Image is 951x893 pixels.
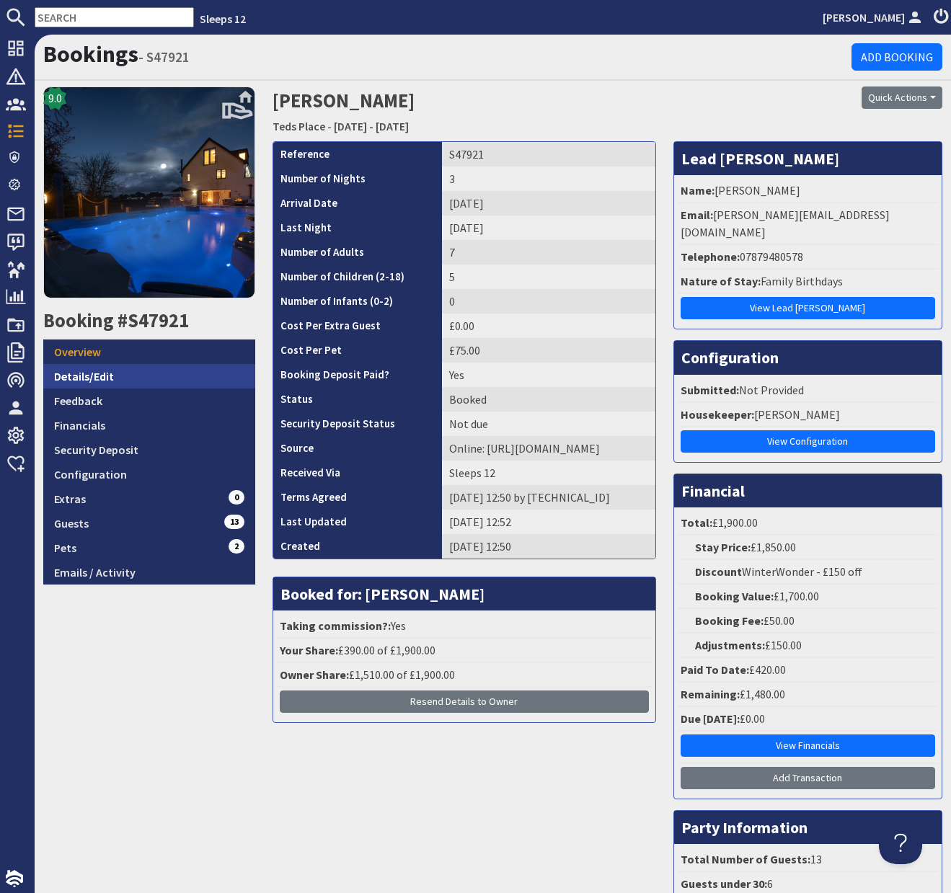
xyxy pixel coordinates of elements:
a: Teds Place [273,119,325,133]
h3: Financial [674,474,942,507]
th: Booking Deposit Paid? [273,363,442,387]
li: Not Provided [678,378,938,403]
th: Cost Per Extra Guest [273,314,442,338]
a: Feedback [43,388,255,413]
strong: Total: [681,515,712,530]
td: S47921 [442,142,655,166]
td: [DATE] [442,191,655,216]
th: Security Deposit Status [273,412,442,436]
a: Pets2 [43,536,255,560]
strong: Stay Price: [695,540,751,554]
a: Security Deposit [43,437,255,462]
td: 0 [442,289,655,314]
button: Resend Details to Owner [280,690,649,713]
th: Number of Children (2-18) [273,265,442,289]
a: Sleeps 12 [200,12,246,26]
td: Online: https://www.bing.com/ [442,436,655,461]
li: [PERSON_NAME] [678,179,938,203]
img: Teds Place's icon [43,86,255,298]
a: Details/Edit [43,364,255,388]
h3: Party Information [674,811,942,844]
strong: Email: [681,208,713,222]
th: Number of Nights [273,166,442,191]
strong: Booking Value: [695,589,774,603]
li: Family Birthdays [678,270,938,294]
li: Yes [277,614,652,639]
th: Last Updated [273,510,442,534]
a: Overview [43,339,255,364]
td: [DATE] [442,216,655,240]
th: Status [273,387,442,412]
th: Arrival Date [273,191,442,216]
th: Received Via [273,461,442,485]
strong: Submitted: [681,383,739,397]
a: Add Transaction [681,767,935,789]
li: £390.00 of £1,900.00 [277,639,652,663]
td: Not due [442,412,655,436]
strong: Nature of Stay: [681,274,761,288]
h3: Lead [PERSON_NAME] [674,142,942,175]
span: 2 [229,539,244,554]
h3: Configuration [674,341,942,374]
td: £0.00 [442,314,655,338]
strong: Due [DATE]: [681,711,740,726]
a: [DATE] - [DATE] [334,119,409,133]
td: [DATE] 12:50 by [TECHNICAL_ID] [442,485,655,510]
strong: Paid To Date: [681,662,749,677]
td: 5 [442,265,655,289]
td: 3 [442,166,655,191]
li: £1,510.00 of £1,900.00 [277,663,652,688]
strong: Telephone: [681,249,740,264]
li: £1,850.00 [678,536,938,560]
strong: Owner Share: [280,667,349,682]
small: - S47921 [138,48,190,66]
li: £50.00 [678,609,938,634]
strong: Adjustments: [695,638,765,652]
li: £1,480.00 [678,683,938,707]
strong: Taking commission?: [280,618,391,633]
a: View Configuration [681,430,935,453]
strong: Total Number of Guests: [681,852,810,866]
a: Extras0 [43,487,255,511]
li: £150.00 [678,634,938,658]
td: Booked [442,387,655,412]
li: [PERSON_NAME][EMAIL_ADDRESS][DOMAIN_NAME] [678,203,938,245]
a: Configuration [43,462,255,487]
td: Yes [442,363,655,387]
strong: Remaining: [681,687,740,701]
li: £1,700.00 [678,585,938,609]
input: SEARCH [35,7,194,27]
td: [DATE] 12:52 [442,510,655,534]
a: Guests13 [43,511,255,536]
li: [PERSON_NAME] [678,403,938,427]
th: Reference [273,142,442,166]
i: Agreements were checked at the time of signing booking terms:<br>- I AGREE to take out appropriat... [347,493,358,505]
a: Add Booking [852,43,942,71]
a: [PERSON_NAME] [823,9,925,26]
span: 0 [229,490,244,505]
h2: [PERSON_NAME] [273,86,713,138]
span: 9.0 [48,89,62,107]
th: Last Night [273,216,442,240]
th: Number of Adults [273,240,442,265]
li: £0.00 [678,707,938,732]
li: £420.00 [678,658,938,683]
a: Bookings [43,40,138,68]
strong: Housekeeper: [681,407,754,422]
span: - [327,119,332,133]
span: Resend Details to Owner [410,695,518,708]
strong: Discount [695,564,742,579]
strong: Your Share: [280,643,338,657]
a: 9.0 [43,86,255,309]
strong: Name: [681,183,715,197]
h2: Booking #S47921 [43,309,255,332]
li: 07879480578 [678,245,938,270]
li: 13 [678,848,938,872]
a: Financials [43,413,255,437]
button: Quick Actions [862,86,942,109]
td: Sleeps 12 [442,461,655,485]
th: Source [273,436,442,461]
strong: Guests under 30: [681,876,767,891]
td: 7 [442,240,655,265]
a: Emails / Activity [43,560,255,585]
